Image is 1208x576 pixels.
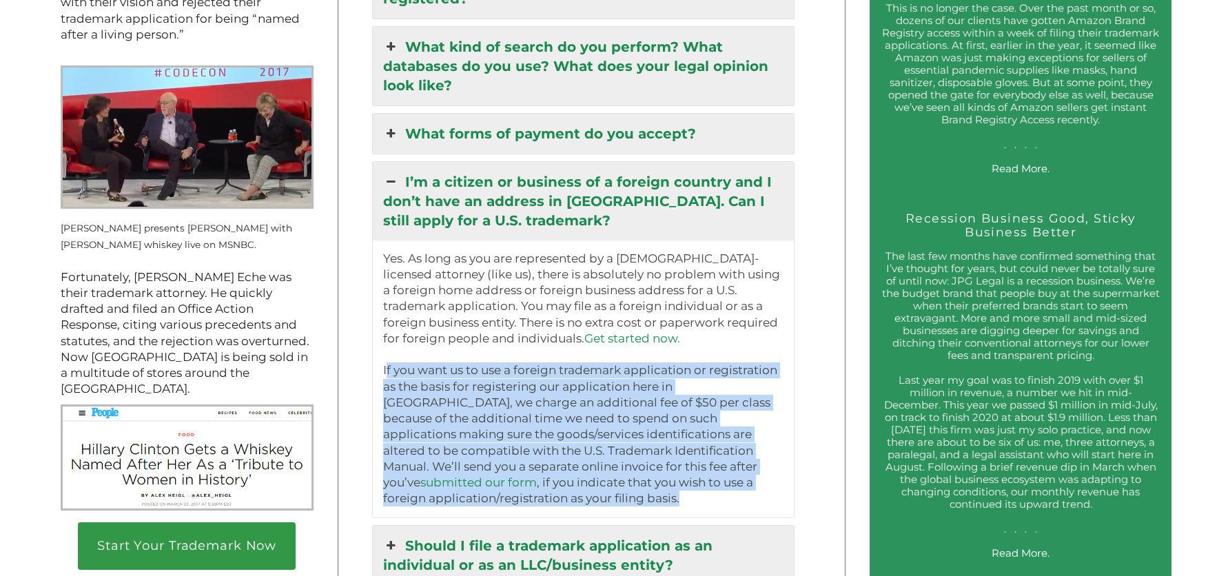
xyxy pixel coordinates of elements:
a: Read More. [992,546,1050,559]
a: Recession Business Good, Sticky Business Better [905,211,1136,238]
a: I’m a citizen or business of a foreign country and I don’t have an address in [GEOGRAPHIC_DATA]. ... [373,162,795,240]
p: Last year my goal was to finish 2019 with over $1 million in revenue, a number we hit in mid-Dece... [882,374,1160,535]
a: Read More. [992,162,1050,175]
a: Get started now. [584,331,680,345]
a: What forms of payment do you accept? [373,114,795,154]
a: What kind of search do you perform? What databases do you use? What does your legal opinion look ... [373,27,795,105]
div: I’m a citizen or business of a foreign country and I don’t have an address in [GEOGRAPHIC_DATA]. ... [373,240,795,517]
a: submitted our form [420,475,537,489]
p: This is no longer the case. Over the past month or so, dozens of our clients have gotten Amazon B... [882,2,1160,151]
a: Start Your Trademark Now [78,522,296,570]
img: Kara Swisher presents Hillary Clinton with Rodham Rye live on MSNBC. [61,65,314,208]
p: Yes. As long as you are represented by a [DEMOGRAPHIC_DATA]-licensed attorney (like us), there is... [383,251,784,507]
p: Fortunately, [PERSON_NAME] Eche was their trademark attorney. He quickly drafted and filed an Off... [61,269,314,398]
p: The last few months have confirmed something that I’ve thought for years, but could never be tota... [882,250,1160,362]
small: [PERSON_NAME] presents [PERSON_NAME] with [PERSON_NAME] whiskey live on MSNBC. [61,223,292,250]
img: Rodham Rye People Screenshot [61,404,314,511]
